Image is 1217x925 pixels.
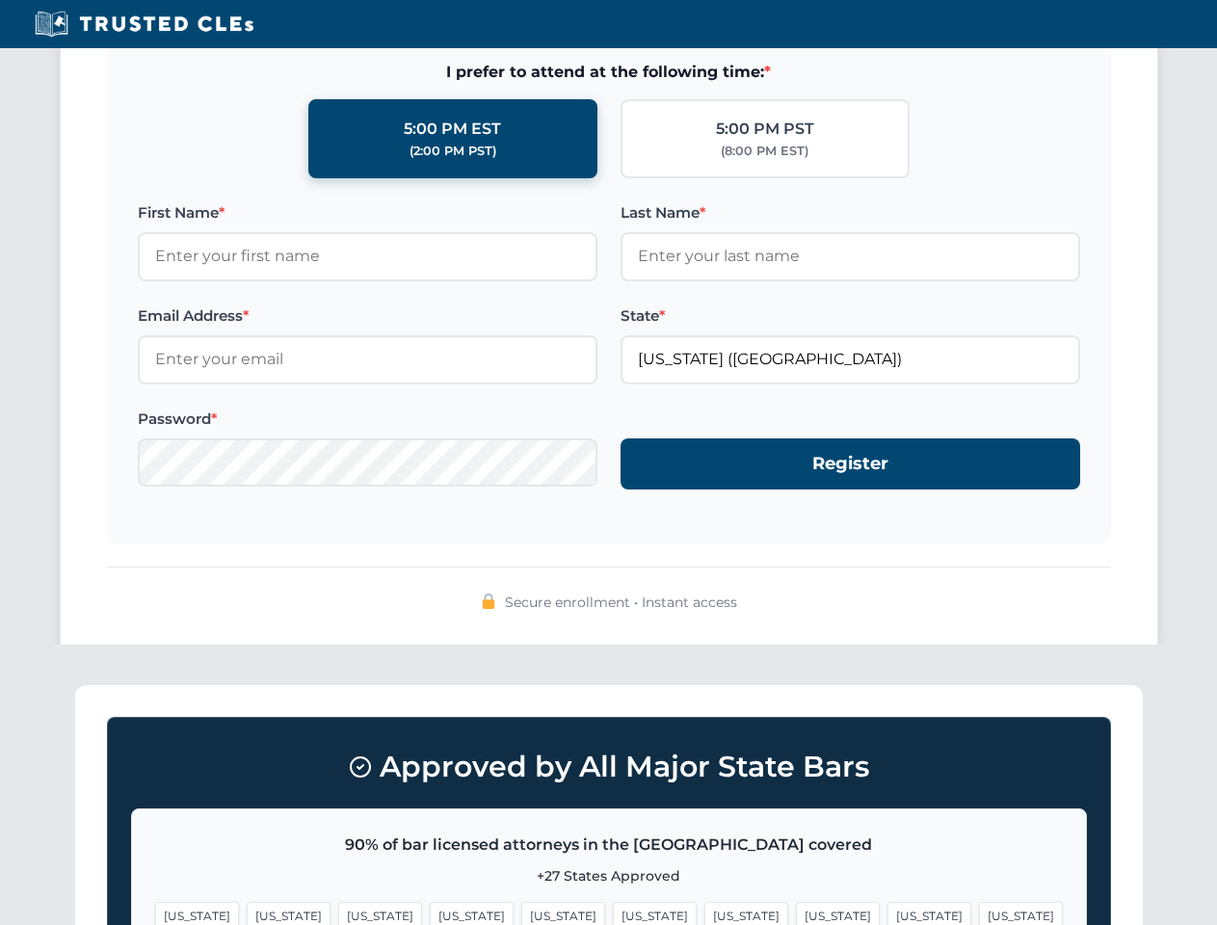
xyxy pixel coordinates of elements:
[716,117,814,142] div: 5:00 PM PST
[621,438,1080,489] button: Register
[410,142,496,161] div: (2:00 PM PST)
[138,335,597,383] input: Enter your email
[138,232,597,280] input: Enter your first name
[505,592,737,613] span: Secure enrollment • Instant access
[138,408,597,431] label: Password
[155,832,1063,858] p: 90% of bar licensed attorneys in the [GEOGRAPHIC_DATA] covered
[138,304,597,328] label: Email Address
[155,865,1063,886] p: +27 States Approved
[621,232,1080,280] input: Enter your last name
[481,594,496,609] img: 🔒
[138,60,1080,85] span: I prefer to attend at the following time:
[404,117,501,142] div: 5:00 PM EST
[621,335,1080,383] input: Florida (FL)
[621,201,1080,225] label: Last Name
[131,741,1087,793] h3: Approved by All Major State Bars
[621,304,1080,328] label: State
[138,201,597,225] label: First Name
[29,10,259,39] img: Trusted CLEs
[721,142,808,161] div: (8:00 PM EST)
